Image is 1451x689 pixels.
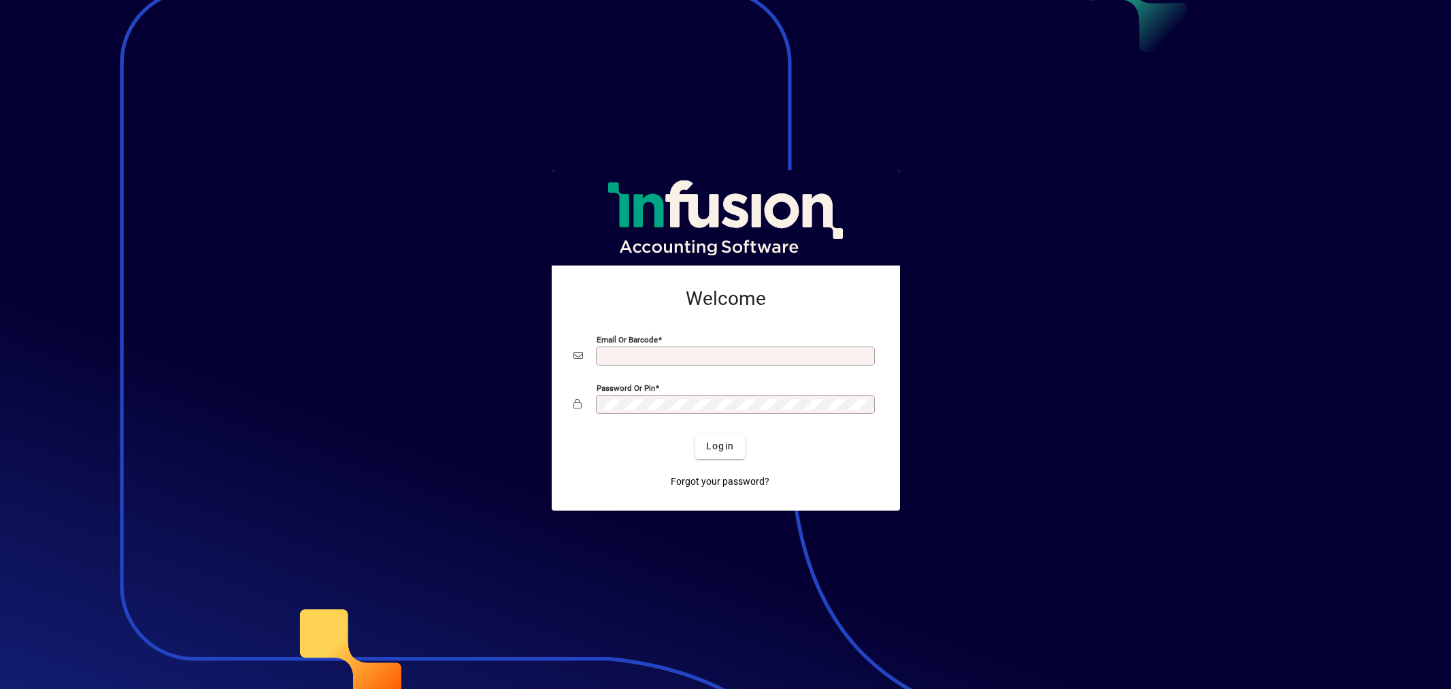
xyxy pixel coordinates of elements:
[597,383,655,392] mat-label: Password or Pin
[597,334,658,344] mat-label: Email or Barcode
[573,287,878,310] h2: Welcome
[695,434,745,459] button: Login
[665,470,775,494] a: Forgot your password?
[671,475,769,489] span: Forgot your password?
[706,439,734,453] span: Login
